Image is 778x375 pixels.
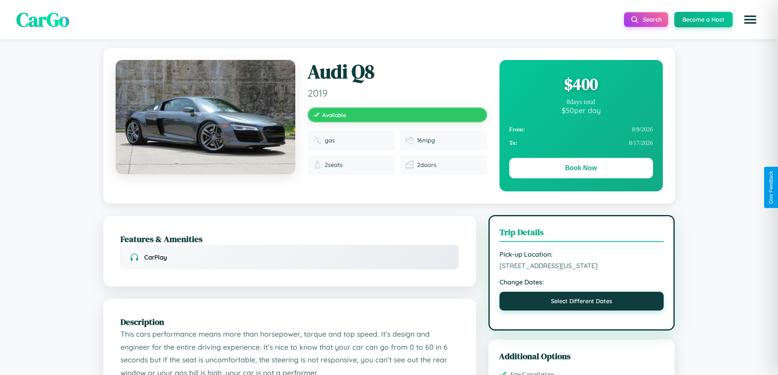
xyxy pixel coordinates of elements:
img: Seats [313,161,321,169]
span: 16 mpg [417,137,435,144]
button: Select Different Dates [499,292,664,311]
div: 8 days total [509,98,653,106]
img: Doors [406,161,414,169]
img: Fuel type [313,136,321,144]
span: Search [643,16,662,23]
h1: Audi Q8 [308,60,487,84]
img: Fuel efficiency [406,136,414,144]
div: 8 / 17 / 2026 [509,136,653,150]
span: 2019 [308,87,487,99]
img: Audi Q8 2019 [116,60,295,174]
div: $ 400 [509,73,653,95]
h3: Trip Details [499,226,664,242]
span: CarPlay [144,253,167,261]
span: [STREET_ADDRESS][US_STATE] [499,262,664,270]
h2: Description [120,316,459,328]
span: gas [325,137,335,144]
span: 2 seats [325,161,343,169]
button: Become a Host [674,12,733,27]
h3: Additional Options [499,350,664,362]
div: Give Feedback [768,171,774,204]
div: 8 / 9 / 2026 [509,123,653,136]
button: Book Now [509,158,653,178]
button: Search [624,12,668,27]
strong: From: [509,126,525,133]
h2: Features & Amenities [120,233,459,245]
span: Available [322,111,346,118]
strong: Change Dates: [499,278,664,286]
strong: To: [509,140,517,146]
strong: Pick-up Location: [499,250,664,258]
span: CarGo [16,6,69,33]
div: $ 50 per day [509,106,653,115]
button: Open menu [739,8,762,31]
span: 2 doors [417,161,437,169]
